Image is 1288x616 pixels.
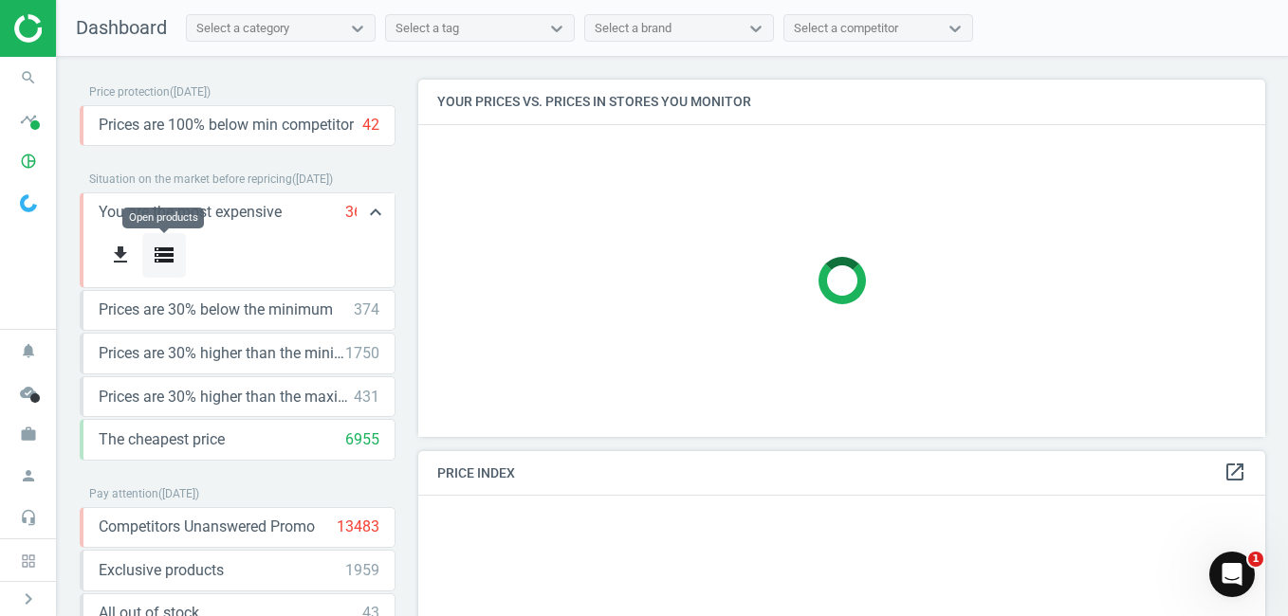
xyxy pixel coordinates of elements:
div: Select a brand [595,20,672,37]
i: keyboard_arrow_up [364,201,387,224]
div: Select a competitor [794,20,898,37]
div: 13483 [337,516,379,537]
i: headset_mic [10,499,46,535]
span: The cheapest price [99,429,225,450]
span: You are the most expensive [99,202,282,223]
h4: Price Index [418,451,1265,496]
button: chevron_right [5,587,52,611]
i: notifications [10,333,46,369]
div: 3668 [345,202,379,223]
span: ( [DATE] ) [158,487,199,500]
div: Open products [122,208,204,228]
i: chevron_right [17,588,40,610]
div: 431 [354,387,379,408]
i: work [10,416,46,452]
button: keyboard_arrow_up [357,193,395,232]
i: timeline [10,101,46,137]
i: cloud_done [10,374,46,410]
img: wGWNvw8QSZomAAAAABJRU5ErkJggg== [20,194,37,212]
div: 42 [362,115,379,136]
div: Select a category [196,20,289,37]
span: ( [DATE] ) [170,85,211,99]
div: 1959 [345,560,379,581]
h4: Your prices vs. prices in stores you monitor [418,80,1265,124]
button: storage [142,233,186,278]
span: Dashboard [76,16,167,39]
i: search [10,60,46,96]
i: person [10,458,46,494]
i: pie_chart_outlined [10,143,46,179]
button: get_app [99,233,142,278]
span: Prices are 100% below min competitor [99,115,354,136]
span: Exclusive products [99,560,224,581]
span: Competitors Unanswered Promo [99,516,315,537]
span: Pay attention [89,487,158,500]
span: Prices are 30% higher than the minimum [99,343,345,364]
div: 1750 [345,343,379,364]
span: 1 [1248,552,1263,567]
span: Price protection [89,85,170,99]
span: ( [DATE] ) [292,172,333,186]
span: Situation on the market before repricing [89,172,292,186]
a: open_in_new [1224,461,1246,485]
img: ajHJNr6hYgQAAAAASUVORK5CYII= [14,14,149,43]
span: Prices are 30% higher than the maximal [99,387,354,408]
div: Select a tag [396,20,459,37]
div: 374 [354,299,379,320]
i: storage [153,244,175,266]
i: open_in_new [1224,461,1246,483]
i: get_app [109,244,132,266]
div: 6955 [345,429,379,450]
iframe: Intercom live chat [1209,552,1255,597]
span: Prices are 30% below the minimum [99,299,333,320]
